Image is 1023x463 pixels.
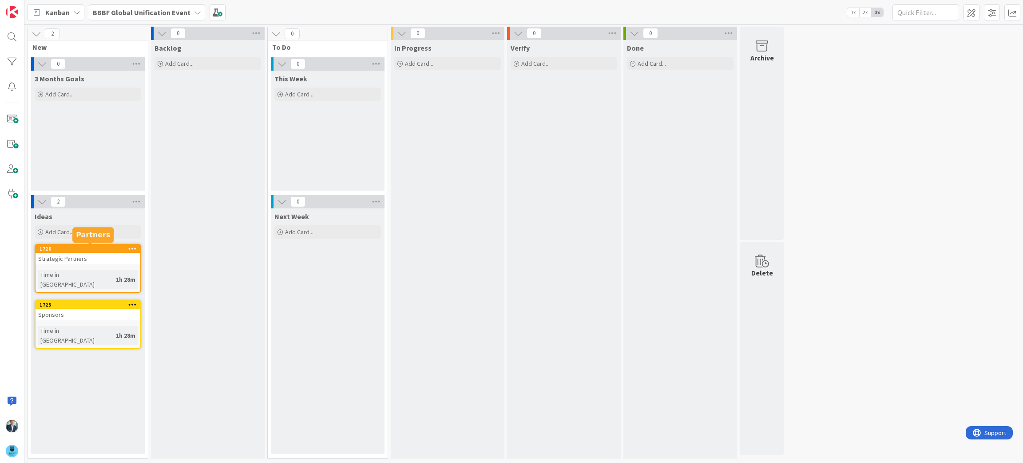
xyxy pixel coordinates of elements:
[272,43,377,52] span: To Do
[638,60,666,68] span: Add Card...
[35,74,84,83] span: 3 Months Goals
[6,445,18,457] img: avatar
[112,275,114,284] span: :
[36,309,140,320] div: Sponsors
[93,8,190,17] b: BBBF Global Unification Event
[45,7,70,18] span: Kanban
[40,302,140,308] div: 1725
[76,231,110,239] h5: Partners
[165,60,194,68] span: Add Card...
[410,28,425,39] span: 0
[170,28,186,39] span: 0
[290,59,305,69] span: 0
[35,212,52,221] span: Ideas
[114,331,138,340] div: 1h 28m
[859,8,871,17] span: 2x
[285,228,313,236] span: Add Card...
[6,6,18,18] img: Visit kanbanzone.com
[45,28,60,39] span: 2
[285,90,313,98] span: Add Card...
[40,246,140,252] div: 1726
[6,420,18,432] img: LB
[36,301,140,320] div: 1725Sponsors
[627,44,644,52] span: Done
[511,44,530,52] span: Verify
[51,59,66,69] span: 0
[36,245,140,264] div: 1726Strategic Partners
[155,44,182,52] span: Backlog
[19,1,40,12] span: Support
[36,245,140,253] div: 1726
[527,28,542,39] span: 0
[51,196,66,207] span: 2
[847,8,859,17] span: 1x
[45,90,74,98] span: Add Card...
[751,267,773,278] div: Delete
[274,74,307,83] span: This Week
[892,4,959,20] input: Quick Filter...
[274,212,309,221] span: Next Week
[521,60,550,68] span: Add Card...
[643,28,658,39] span: 0
[36,253,140,264] div: Strategic Partners
[32,43,137,52] span: New
[36,301,140,309] div: 1725
[290,196,305,207] span: 0
[394,44,432,52] span: In Progress
[405,60,433,68] span: Add Card...
[114,275,138,284] div: 1h 28m
[871,8,883,17] span: 3x
[45,228,74,236] span: Add Card...
[35,244,141,293] a: 1726Strategic PartnersTime in [GEOGRAPHIC_DATA]:1h 28m
[38,270,112,289] div: Time in [GEOGRAPHIC_DATA]
[112,331,114,340] span: :
[38,326,112,345] div: Time in [GEOGRAPHIC_DATA]
[750,52,774,63] div: Archive
[285,28,300,39] span: 0
[35,300,141,349] a: 1725SponsorsTime in [GEOGRAPHIC_DATA]:1h 28m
